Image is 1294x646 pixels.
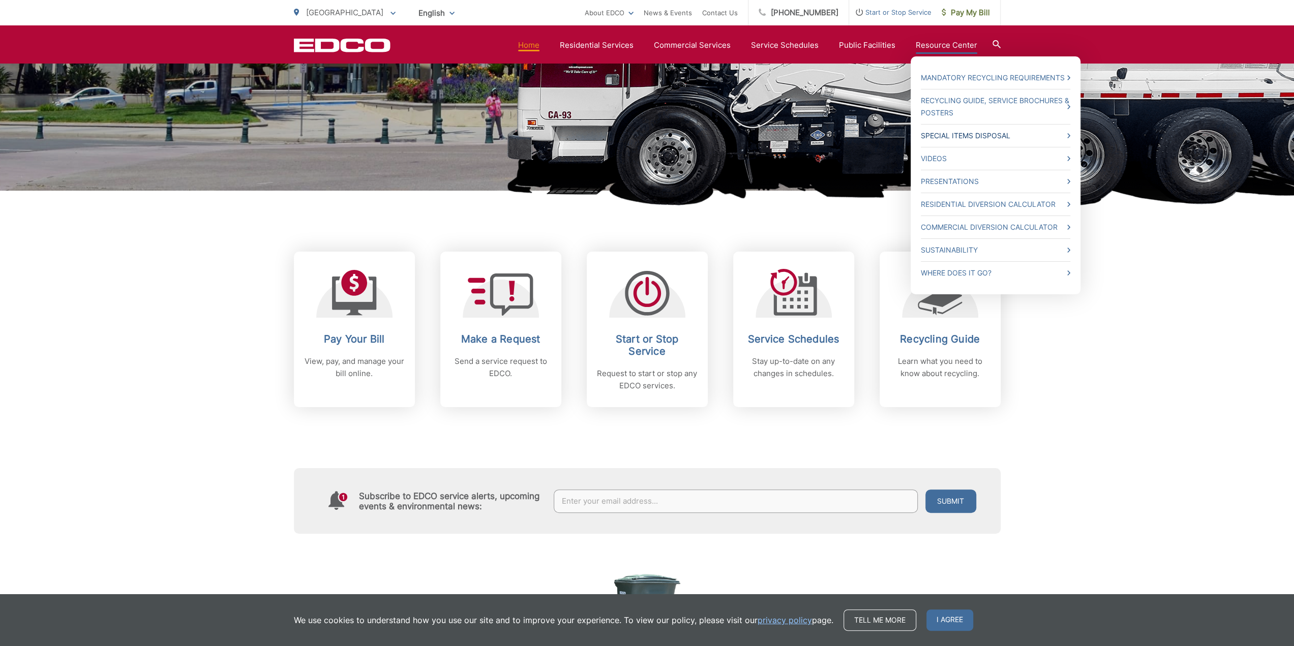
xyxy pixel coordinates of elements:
[654,39,731,51] a: Commercial Services
[925,489,976,513] button: Submit
[306,8,383,17] span: [GEOGRAPHIC_DATA]
[839,39,895,51] a: Public Facilities
[926,609,973,631] span: I agree
[450,333,551,345] h2: Make a Request
[743,355,844,380] p: Stay up-to-date on any changes in schedules.
[921,152,1070,165] a: Videos
[743,333,844,345] h2: Service Schedules
[890,333,990,345] h2: Recycling Guide
[733,252,854,407] a: Service Schedules Stay up-to-date on any changes in schedules.
[411,4,462,22] span: English
[758,614,812,626] a: privacy policy
[844,609,916,631] a: Tell me more
[554,489,918,513] input: Enter your email address...
[921,221,1070,233] a: Commercial Diversion Calculator
[294,38,390,52] a: EDCD logo. Return to the homepage.
[294,252,415,407] a: Pay Your Bill View, pay, and manage your bill online.
[921,267,1070,279] a: Where Does it Go?
[921,175,1070,188] a: Presentations
[304,355,405,380] p: View, pay, and manage your bill online.
[921,95,1070,119] a: Recycling Guide, Service Brochures & Posters
[751,39,819,51] a: Service Schedules
[304,333,405,345] h2: Pay Your Bill
[942,7,990,19] span: Pay My Bill
[921,198,1070,210] a: Residential Diversion Calculator
[518,39,539,51] a: Home
[890,355,990,380] p: Learn what you need to know about recycling.
[359,491,544,511] h4: Subscribe to EDCO service alerts, upcoming events & environmental news:
[560,39,634,51] a: Residential Services
[597,367,698,392] p: Request to start or stop any EDCO services.
[702,7,738,19] a: Contact Us
[597,333,698,357] h2: Start or Stop Service
[880,252,1001,407] a: Recycling Guide Learn what you need to know about recycling.
[450,355,551,380] p: Send a service request to EDCO.
[921,244,1070,256] a: Sustainability
[294,614,833,626] p: We use cookies to understand how you use our site and to improve your experience. To view our pol...
[921,72,1070,84] a: Mandatory Recycling Requirements
[440,252,561,407] a: Make a Request Send a service request to EDCO.
[644,7,692,19] a: News & Events
[921,130,1070,142] a: Special Items Disposal
[585,7,634,19] a: About EDCO
[916,39,977,51] a: Resource Center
